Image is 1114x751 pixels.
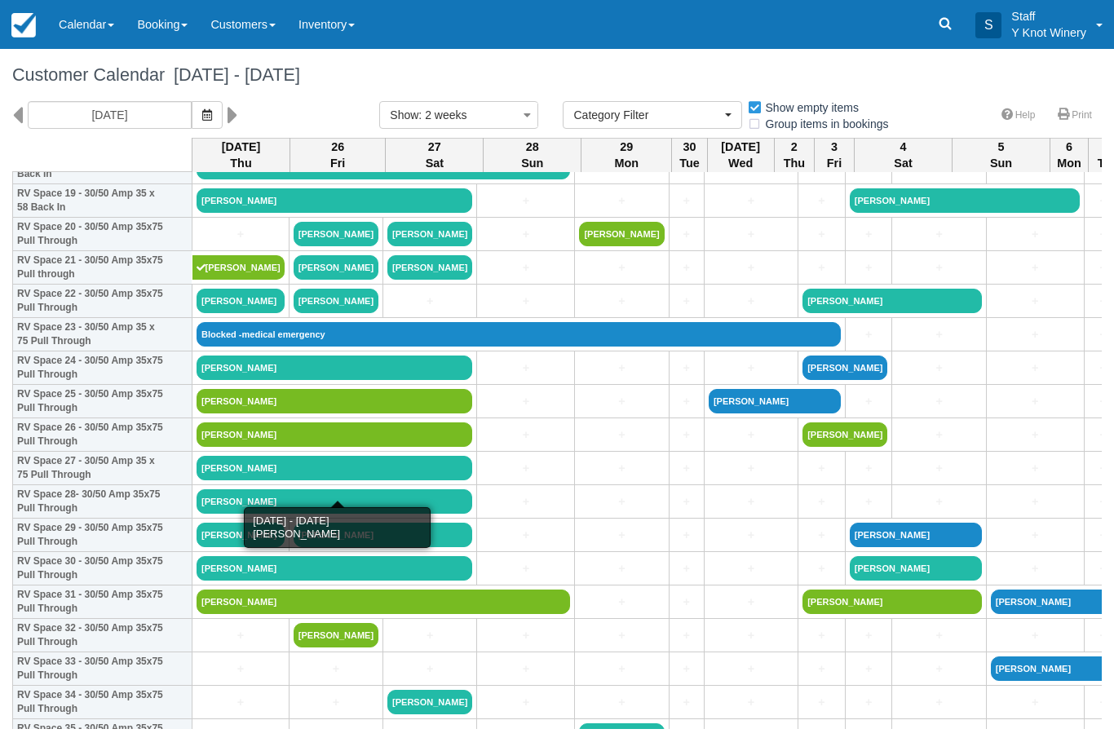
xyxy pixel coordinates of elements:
th: RV Space 30 - 30/50 Amp 35x75 Pull Through [13,552,192,585]
a: + [850,259,888,276]
a: + [481,192,570,210]
span: Show [390,108,418,121]
a: [PERSON_NAME] [197,289,285,313]
a: + [197,226,285,243]
a: + [709,226,794,243]
a: + [802,560,841,577]
a: + [197,694,285,711]
a: + [850,326,888,343]
a: [PERSON_NAME] [802,590,982,614]
a: [PERSON_NAME] [387,255,472,280]
a: Help [992,104,1045,127]
a: + [991,393,1080,410]
a: + [579,426,664,444]
a: + [896,727,981,744]
a: [PERSON_NAME] [387,222,472,246]
a: + [709,727,794,744]
a: + [481,694,570,711]
a: + [481,259,570,276]
a: + [991,326,1080,343]
th: 26 Fri [290,138,386,172]
button: Show: 2 weeks [379,101,538,129]
a: + [674,694,700,711]
a: + [579,660,664,678]
th: 2 Thu [774,138,814,172]
th: [DATE] Wed [707,138,774,172]
a: + [387,627,472,644]
th: [DATE] Thu [192,138,290,172]
a: + [481,293,570,310]
a: + [991,727,1080,744]
a: + [709,192,794,210]
a: + [294,694,378,711]
a: + [579,360,664,377]
a: [PERSON_NAME] [197,422,472,447]
a: + [896,627,981,644]
a: + [387,293,472,310]
a: [PERSON_NAME] [197,456,472,480]
a: + [850,727,888,744]
th: RV Space 25 - 30/50 Amp 35x75 Pull Through [13,385,192,418]
th: RV Space 34 - 30/50 Amp 35x75 Pull Through [13,686,192,719]
a: + [991,226,1080,243]
a: + [991,627,1080,644]
a: + [674,460,700,477]
a: + [896,694,981,711]
a: [PERSON_NAME] [294,523,473,547]
a: + [850,393,888,410]
th: 3 Fri [814,138,854,172]
a: + [579,560,664,577]
a: + [802,660,841,678]
a: [PERSON_NAME] [579,723,664,748]
a: [PERSON_NAME] [197,188,472,213]
th: RV Space 23 - 30/50 Amp 35 x 75 Pull Through [13,318,192,351]
a: + [991,694,1080,711]
a: [PERSON_NAME] [850,556,982,581]
a: + [674,393,700,410]
a: + [674,560,700,577]
a: + [709,493,794,510]
a: [PERSON_NAME] [294,255,378,280]
a: + [294,727,378,744]
button: Category Filter [563,101,742,129]
h1: Customer Calendar [12,65,1102,85]
a: + [579,259,664,276]
a: [PERSON_NAME] [197,356,472,380]
th: RV Space 29 - 30/50 Amp 35x75 Pull Through [13,519,192,552]
th: RV Space 19 - 30/50 Amp 35 x 58 Back In [13,184,192,218]
th: RV Space 26 - 30/50 Amp 35x75 Pull Through [13,418,192,452]
a: + [674,594,700,611]
a: + [991,493,1080,510]
a: + [481,660,570,678]
a: + [802,226,841,243]
a: + [709,627,794,644]
p: Staff [1011,8,1086,24]
a: + [674,259,700,276]
th: RV Space 24 - 30/50 Amp 35x75 Pull Through [13,351,192,385]
a: + [896,426,981,444]
a: + [896,460,981,477]
a: [PERSON_NAME] [197,556,472,581]
a: + [481,226,570,243]
a: + [850,694,888,711]
a: + [709,560,794,577]
a: + [991,360,1080,377]
span: [DATE] - [DATE] [165,64,300,85]
a: + [709,293,794,310]
a: [PERSON_NAME] [850,188,1080,213]
a: + [896,259,981,276]
a: + [991,560,1080,577]
a: + [481,527,570,544]
a: + [481,727,570,744]
a: + [896,360,981,377]
a: + [991,259,1080,276]
th: 30 Tue [672,138,707,172]
label: Show empty items [747,95,869,120]
a: + [579,393,664,410]
a: + [896,226,981,243]
a: + [674,360,700,377]
a: + [709,460,794,477]
a: + [481,426,570,444]
a: + [991,527,1080,544]
a: + [896,660,981,678]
